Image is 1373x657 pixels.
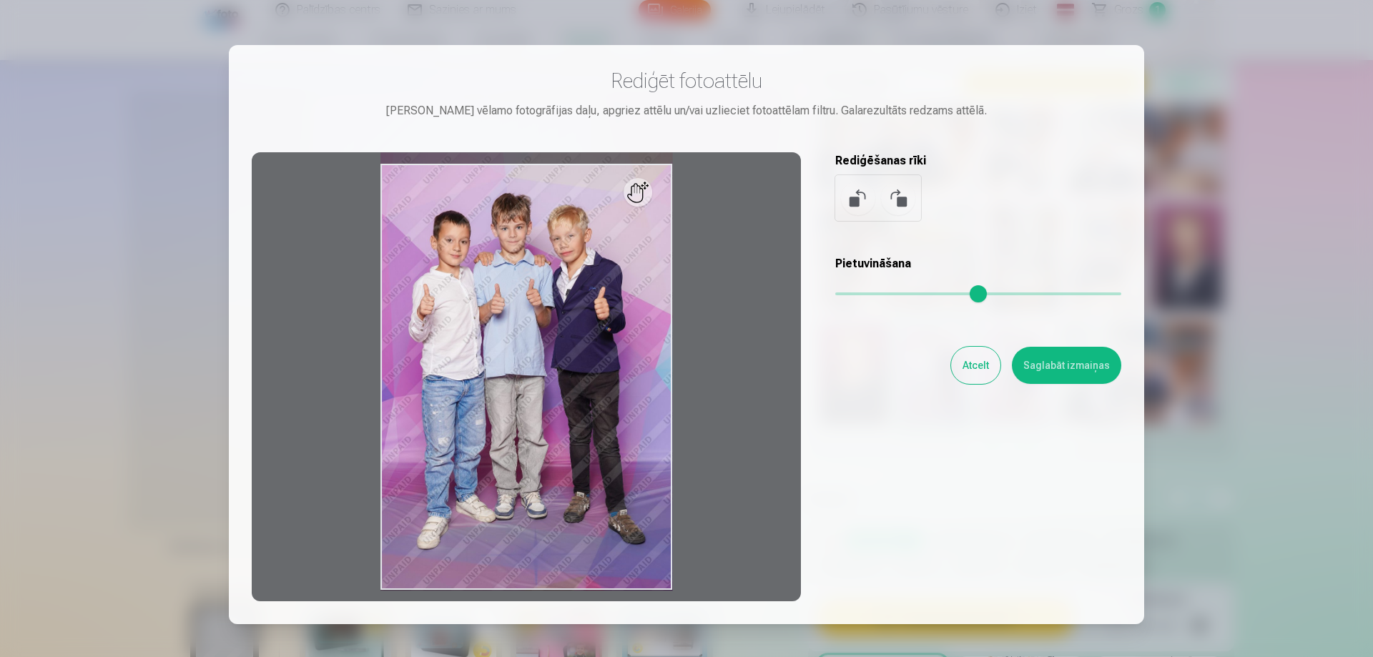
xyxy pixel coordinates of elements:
[252,68,1121,94] h3: Rediģēt fotoattēlu
[835,255,1121,272] h5: Pietuvināšana
[835,152,1121,169] h5: Rediģēšanas rīki
[1012,347,1121,384] button: Saglabāt izmaiņas
[252,102,1121,119] div: [PERSON_NAME] vēlamo fotogrāfijas daļu, apgriez attēlu un/vai uzlieciet fotoattēlam filtru. Galar...
[951,347,1000,384] button: Atcelt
